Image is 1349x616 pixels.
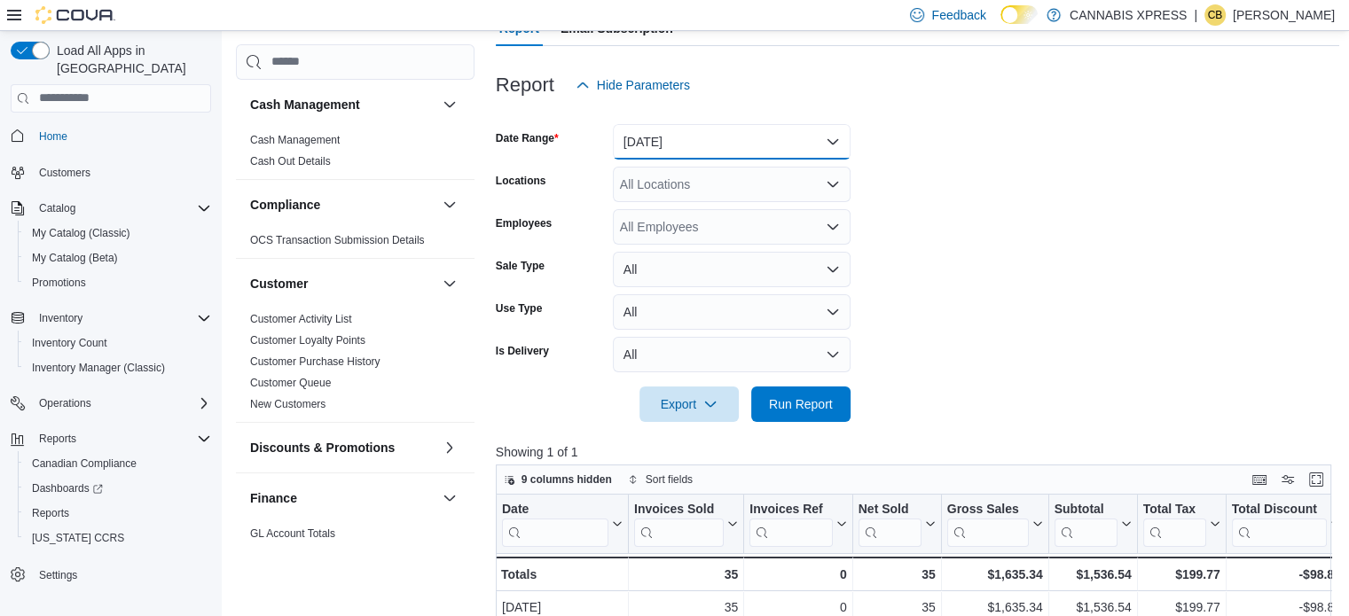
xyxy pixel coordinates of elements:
span: Cash Management [250,133,340,147]
div: Christine Baker [1204,4,1226,26]
h3: Finance [250,489,297,507]
h3: Discounts & Promotions [250,439,395,456]
p: [PERSON_NAME] [1233,4,1335,26]
button: Open list of options [826,177,840,191]
button: All [613,337,851,372]
button: [DATE] [613,124,851,160]
a: OCS Transaction Submission Details [250,234,425,246]
button: Compliance [250,196,435,214]
h3: Cash Management [250,96,360,113]
label: Locations [496,174,546,188]
button: Catalog [32,198,82,219]
span: 9 columns hidden [522,472,612,487]
button: [US_STATE] CCRS [18,526,218,550]
span: Reports [25,503,211,524]
span: My Catalog (Beta) [25,247,211,269]
span: Operations [39,396,91,410]
span: Customer Loyalty Points [250,333,365,347]
button: All [613,252,851,287]
div: Invoices Sold [634,501,724,546]
span: Cash Out Details [250,154,331,168]
div: $199.77 [1142,564,1220,585]
button: Customers [4,160,218,185]
span: Washington CCRS [25,527,211,549]
div: Totals [501,564,623,585]
button: Inventory [4,306,218,331]
button: Date [502,501,623,546]
button: Export [639,386,739,422]
a: Reports [25,503,76,524]
span: Canadian Compliance [25,453,211,474]
button: Customer [439,273,460,294]
button: Canadian Compliance [18,451,218,476]
div: Compliance [236,230,475,258]
a: Cash Out Details [250,155,331,168]
div: 35 [634,564,738,585]
span: Load All Apps in [GEOGRAPHIC_DATA] [50,42,211,77]
span: Inventory Manager (Classic) [32,361,165,375]
a: New Customers [250,398,325,410]
span: Sort fields [646,472,693,487]
button: Operations [32,393,98,414]
button: Settings [4,561,218,587]
button: My Catalog (Classic) [18,221,218,246]
span: Customers [39,166,90,180]
a: My Catalog (Classic) [25,222,137,244]
a: Canadian Compliance [25,453,144,474]
h3: Customer [250,275,308,292]
button: Subtotal [1054,501,1131,546]
div: -$98.80 [1231,564,1340,585]
div: 35 [858,564,935,585]
button: Discounts & Promotions [250,439,435,456]
a: Promotions [25,272,93,293]
div: Net Sold [858,501,921,518]
div: Finance [236,523,475,573]
button: Inventory Count [18,331,218,355]
a: Customer Loyalty Points [250,334,365,347]
a: Inventory Count [25,332,114,354]
input: Dark Mode [1000,5,1038,24]
a: Settings [32,565,84,586]
a: Customers [32,162,98,183]
div: Gross Sales [946,501,1028,518]
span: Run Report [769,395,833,413]
a: Customer Queue [250,377,331,389]
div: Date [502,501,608,546]
button: Run Report [751,386,851,422]
div: Total Tax [1142,501,1205,518]
button: Invoices Sold [634,501,738,546]
span: Inventory Count [25,332,211,354]
span: Feedback [931,6,985,24]
span: Dashboards [32,481,103,495]
span: Customer Activity List [250,312,352,326]
button: Inventory Manager (Classic) [18,355,218,380]
span: [US_STATE] CCRS [32,531,124,545]
button: Reports [18,501,218,526]
span: Canadian Compliance [32,456,137,471]
a: [US_STATE] CCRS [25,527,131,549]
button: Net Sold [858,501,935,546]
button: Gross Sales [946,501,1042,546]
button: Reports [4,426,218,451]
span: Hide Parameters [597,76,690,94]
span: My Catalog (Classic) [25,222,211,244]
button: Display options [1277,469,1298,490]
div: Total Discount [1231,501,1326,546]
span: My Catalog (Beta) [32,251,118,265]
button: Promotions [18,270,218,295]
button: Finance [250,489,435,507]
span: Settings [32,563,211,585]
h3: Report [496,74,554,96]
p: CANNABIS XPRESS [1070,4,1187,26]
button: Discounts & Promotions [439,437,460,458]
span: Inventory [39,311,82,325]
p: Showing 1 of 1 [496,443,1340,461]
img: Cova [35,6,115,24]
a: GL Account Totals [250,527,335,540]
button: Sort fields [621,469,700,490]
span: Reports [32,428,211,449]
div: Invoices Ref [749,501,832,546]
div: Customer [236,308,475,422]
button: Home [4,123,218,149]
button: Compliance [439,194,460,215]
